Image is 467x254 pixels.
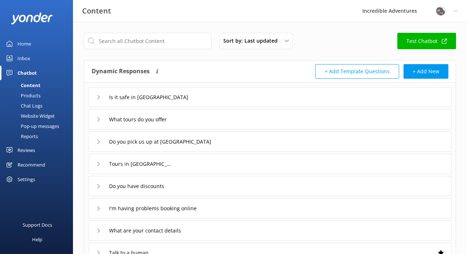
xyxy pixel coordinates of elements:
[397,33,456,49] a: Test Chatbot
[18,143,35,157] div: Reviews
[4,101,42,111] div: Chat Logs
[4,121,59,131] div: Pop-up messages
[315,64,399,79] button: + Add Template Questions
[4,111,55,121] div: Website Widget
[4,90,73,101] a: Products
[4,101,73,111] a: Chat Logs
[11,12,53,24] img: yonder-white-logo.png
[435,5,446,16] img: 834-1758036015.png
[82,5,111,17] h3: Content
[92,64,150,79] h4: Dynamic Responses
[4,121,73,131] a: Pop-up messages
[223,37,282,45] span: Sort by: Last updated
[18,51,30,66] div: Inbox
[18,66,37,80] div: Chatbot
[404,64,448,79] button: + Add New
[18,172,35,187] div: Settings
[84,33,212,49] input: Search all Chatbot Content
[23,218,52,232] div: Support Docs
[4,131,73,141] a: Reports
[4,80,40,90] div: Content
[4,90,40,101] div: Products
[18,36,31,51] div: Home
[4,80,73,90] a: Content
[18,157,45,172] div: Recommend
[32,232,42,247] div: Help
[4,111,73,121] a: Website Widget
[4,131,38,141] div: Reports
